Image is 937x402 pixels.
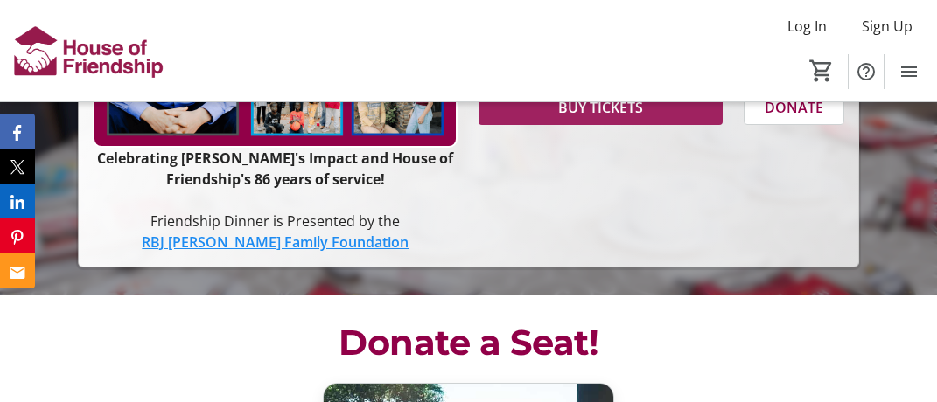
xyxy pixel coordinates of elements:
button: BUY TICKETS [479,90,722,125]
img: House of Friendship's Logo [10,7,166,94]
p: Friendship Dinner is Presented by the [93,211,458,232]
button: Sign Up [848,12,927,40]
button: Cart [806,55,837,87]
p: Donate a Seat! [167,316,771,369]
button: Help [849,54,884,89]
span: Log In [787,16,827,37]
button: DONATE [744,90,844,125]
button: Menu [892,54,927,89]
strong: Celebrating [PERSON_NAME]'s Impact and House of Friendship's 86 years of service! [97,149,453,189]
span: Sign Up [862,16,913,37]
span: BUY TICKETS [558,97,643,118]
button: Log In [773,12,841,40]
a: RBJ [PERSON_NAME] Family Foundation [142,232,409,252]
span: DONATE [765,97,823,118]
